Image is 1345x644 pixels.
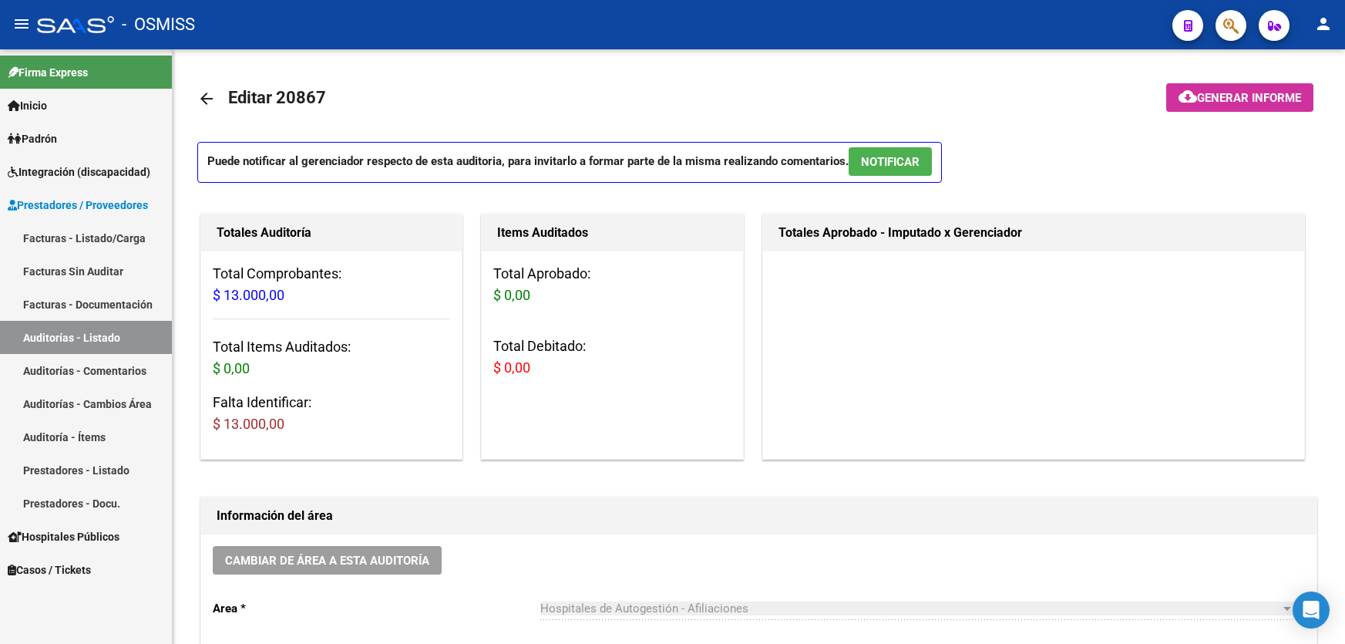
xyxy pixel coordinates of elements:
[849,147,932,176] button: NOTIFICAR
[1314,15,1333,33] mat-icon: person
[1166,83,1313,112] button: Generar informe
[1197,91,1301,105] span: Generar informe
[8,97,47,114] span: Inicio
[213,263,450,306] h3: Total Comprobantes:
[493,287,530,303] span: $ 0,00
[213,360,250,376] span: $ 0,00
[493,335,731,379] h3: Total Debitado:
[861,155,920,169] span: NOTIFICAR
[8,528,119,545] span: Hospitales Públicos
[217,221,446,245] h1: Totales Auditoría
[225,554,429,568] span: Cambiar de área a esta auditoría
[493,359,530,376] span: $ 0,00
[122,8,195,42] span: - OSMISS
[778,221,1290,245] h1: Totales Aprobado - Imputado x Gerenciador
[228,88,326,107] span: Editar 20867
[1293,592,1330,629] div: Open Intercom Messenger
[213,287,284,303] span: $ 13.000,00
[213,600,540,617] p: Area *
[213,392,450,435] h3: Falta Identificar:
[213,546,442,575] button: Cambiar de área a esta auditoría
[8,64,88,81] span: Firma Express
[197,89,216,108] mat-icon: arrow_back
[213,336,450,379] h3: Total Items Auditados:
[8,197,148,214] span: Prestadores / Proveedores
[197,142,942,183] p: Puede notificar al gerenciador respecto de esta auditoria, para invitarlo a formar parte de la mi...
[8,130,57,147] span: Padrón
[540,602,748,615] span: Hospitales de Autogestión - Afiliaciones
[8,561,91,578] span: Casos / Tickets
[1179,87,1197,106] mat-icon: cloud_download
[12,15,31,33] mat-icon: menu
[213,416,284,432] span: $ 13.000,00
[497,221,727,245] h1: Items Auditados
[493,263,731,306] h3: Total Aprobado:
[8,164,150,180] span: Integración (discapacidad)
[217,504,1301,528] h1: Información del área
